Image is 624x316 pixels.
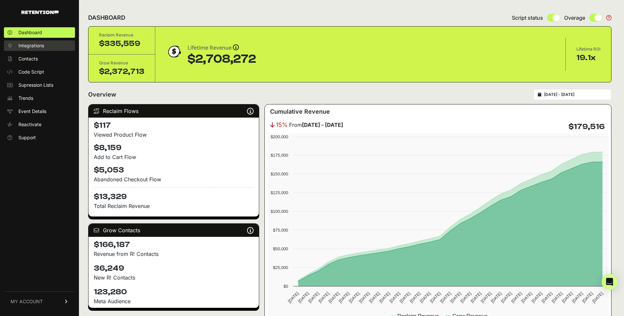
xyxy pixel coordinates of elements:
text: [DATE] [561,291,574,304]
text: [DATE] [358,291,371,304]
span: 15% [276,120,288,129]
div: Meta Audience [94,297,254,305]
div: $2,372,713 [99,66,144,77]
text: [DATE] [398,291,411,304]
a: Trends [4,93,75,103]
text: [DATE] [581,291,594,304]
a: Contacts [4,54,75,64]
h4: $13,329 [94,187,254,202]
h4: $117 [94,120,254,131]
text: [DATE] [510,291,523,304]
text: [DATE] [591,291,604,304]
div: Add to Cart Flow [94,153,254,161]
text: [DATE] [551,291,563,304]
a: Supression Lists [4,80,75,90]
span: Code Script [18,69,44,75]
div: Abandoned Checkout Flow [94,175,254,183]
strong: [DATE] - [DATE] [302,122,343,128]
h4: 123,280 [94,287,254,297]
text: $100,000 [270,209,288,214]
div: $2,708,272 [187,53,256,66]
text: [DATE] [540,291,553,304]
a: Event Details [4,106,75,117]
text: [DATE] [520,291,533,304]
a: Dashboard [4,27,75,38]
div: Viewed Product Flow [94,131,254,139]
text: [DATE] [348,291,361,304]
text: [DATE] [571,291,584,304]
div: Grow Revenue [99,60,144,66]
span: Supression Lists [18,82,53,88]
div: Reclaim Revenue [99,32,144,38]
text: [DATE] [327,291,340,304]
text: [DATE] [368,291,381,304]
h4: 36,249 [94,263,254,274]
h2: Overview [88,90,116,99]
h3: Cumulative Revenue [270,107,330,116]
div: Lifetime ROI [576,46,601,53]
span: Reactivate [18,121,41,128]
div: Grow Contacts [88,224,259,237]
span: From [289,121,343,129]
img: Retention.com [21,11,59,14]
a: Integrations [4,40,75,51]
text: [DATE] [429,291,442,304]
text: $125,000 [270,190,288,195]
a: MY ACCOUNT [4,291,75,311]
text: [DATE] [297,291,310,304]
span: Dashboard [18,29,42,36]
h4: $5,053 [94,165,254,175]
text: [DATE] [490,291,503,304]
text: [DATE] [530,291,543,304]
text: [DATE] [317,291,330,304]
h4: $166,187 [94,239,254,250]
img: dollar-coin-05c43ed7efb7bc0c12610022525b4bbbb207c7efeef5aecc26f025e68dcafac9.png [166,43,182,60]
text: $50,000 [273,246,288,251]
h4: $8,159 [94,143,254,153]
span: MY ACCOUNT [11,298,43,305]
text: $200,000 [270,134,288,139]
text: $25,000 [273,265,288,270]
p: New R! Contacts [94,274,254,282]
div: Lifetime Revenue [187,43,256,53]
text: [DATE] [480,291,492,304]
span: Overage [564,14,585,22]
text: [DATE] [378,291,391,304]
text: [DATE] [337,291,350,304]
text: [DATE] [388,291,401,304]
text: [DATE] [469,291,482,304]
span: Script status [512,14,543,22]
span: Trends [18,95,33,102]
text: [DATE] [439,291,452,304]
a: Reactivate [4,119,75,130]
text: $0 [283,284,288,289]
div: Reclaim Flows [88,104,259,118]
a: Support [4,132,75,143]
div: Open Intercom Messenger [602,274,617,290]
a: Code Script [4,67,75,77]
text: $75,000 [273,228,288,233]
span: Integrations [18,42,44,49]
text: [DATE] [419,291,432,304]
text: [DATE] [287,291,300,304]
text: [DATE] [500,291,513,304]
span: Event Details [18,108,46,115]
h4: $179,516 [568,122,605,132]
text: [DATE] [409,291,421,304]
p: Total Reclaim Revenue [94,202,254,210]
h2: DASHBOARD [88,13,125,22]
div: 19.1x [576,53,601,63]
text: [DATE] [459,291,472,304]
text: [DATE] [449,291,462,304]
div: $335,559 [99,38,144,49]
text: $175,000 [270,153,288,158]
text: [DATE] [307,291,320,304]
p: Revenue from R! Contacts [94,250,254,258]
text: $150,000 [270,171,288,176]
span: Support [18,134,36,141]
span: Contacts [18,56,38,62]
